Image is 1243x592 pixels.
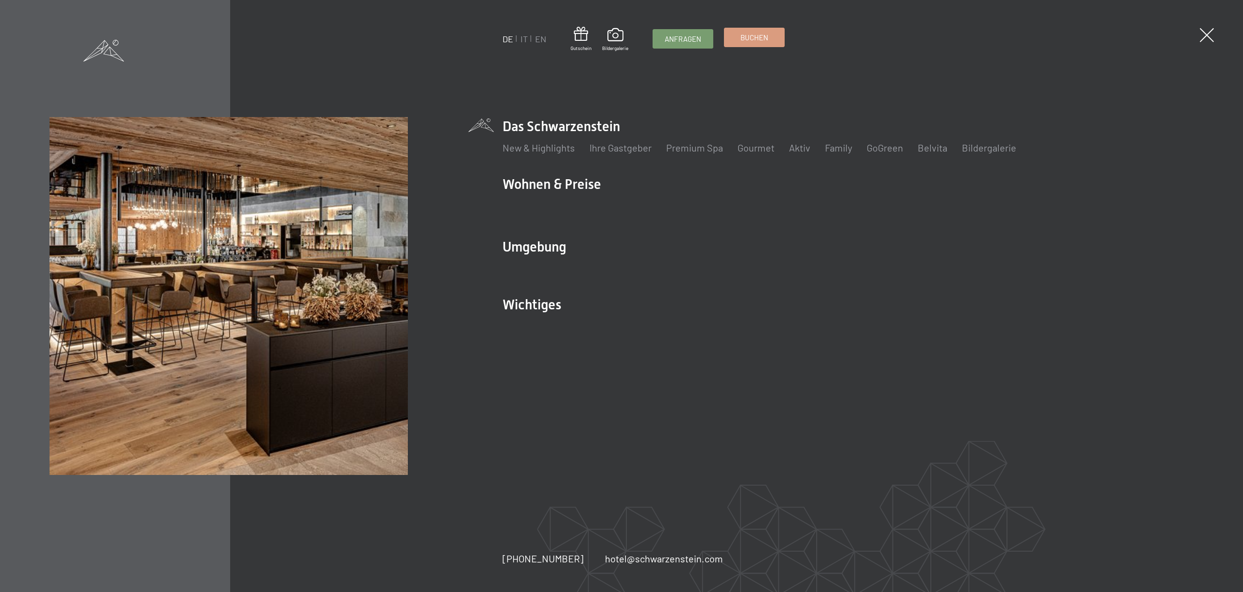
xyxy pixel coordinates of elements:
span: Anfragen [665,34,701,44]
span: Bildergalerie [602,45,628,51]
a: GoGreen [867,142,903,153]
a: EN [535,34,546,44]
a: Premium Spa [666,142,723,153]
span: [PHONE_NUMBER] [503,553,584,564]
a: Gourmet [738,142,774,153]
a: hotel@schwarzenstein.com [605,552,723,565]
a: IT [521,34,528,44]
span: Buchen [740,33,768,43]
a: DE [503,34,513,44]
img: Wellnesshotel Südtirol SCHWARZENSTEIN - Wellnessurlaub in den Alpen, Wandern und Wellness [50,117,407,475]
a: Bildergalerie [602,28,628,51]
a: Ihre Gastgeber [589,142,652,153]
a: Family [825,142,852,153]
a: Anfragen [653,30,713,48]
a: Aktiv [789,142,810,153]
a: New & Highlights [503,142,575,153]
span: Gutschein [571,45,591,51]
a: Belvita [918,142,947,153]
a: Bildergalerie [962,142,1016,153]
a: [PHONE_NUMBER] [503,552,584,565]
a: Buchen [724,28,784,47]
a: Gutschein [571,27,591,51]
